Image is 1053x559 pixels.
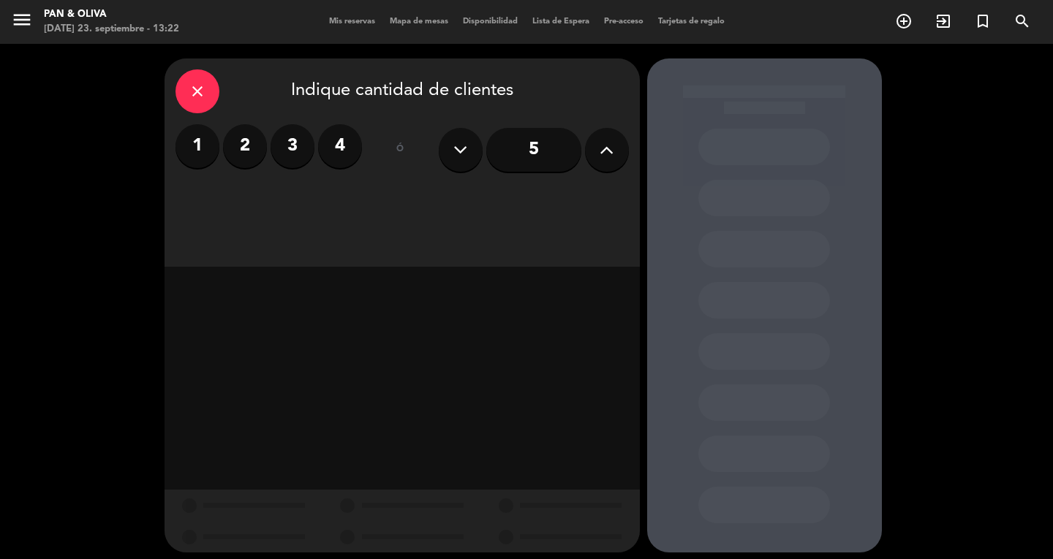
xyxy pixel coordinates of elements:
div: [DATE] 23. septiembre - 13:22 [44,22,179,37]
button: menu [11,9,33,36]
div: Pan & Oliva [44,7,179,22]
div: ó [377,124,424,175]
span: Tarjetas de regalo [651,18,732,26]
label: 3 [271,124,314,168]
i: add_circle_outline [895,12,913,30]
i: close [189,83,206,100]
div: Indique cantidad de clientes [175,69,629,113]
i: search [1014,12,1031,30]
label: 4 [318,124,362,168]
span: Disponibilidad [456,18,525,26]
label: 2 [223,124,267,168]
span: Mis reservas [322,18,382,26]
span: Mapa de mesas [382,18,456,26]
span: Pre-acceso [597,18,651,26]
i: menu [11,9,33,31]
label: 1 [175,124,219,168]
i: turned_in_not [974,12,992,30]
i: exit_to_app [935,12,952,30]
span: Lista de Espera [525,18,597,26]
